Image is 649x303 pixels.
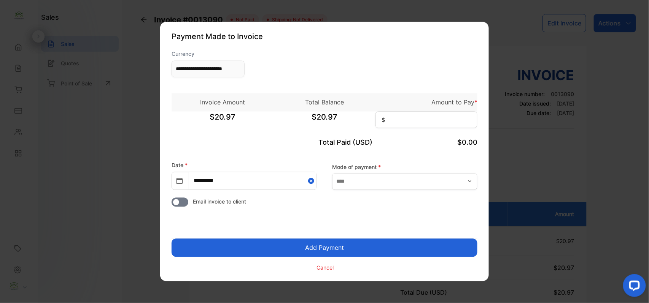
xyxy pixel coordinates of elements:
[172,50,245,58] label: Currency
[308,172,317,189] button: Close
[375,98,477,107] p: Amount to Pay
[172,162,188,169] label: Date
[274,112,375,131] span: $20.97
[172,239,477,257] button: Add Payment
[172,112,274,131] span: $20.97
[274,137,375,148] p: Total Paid (USD)
[617,271,649,303] iframe: LiveChat chat widget
[457,139,477,147] span: $0.00
[274,98,375,107] p: Total Balance
[332,163,477,171] label: Mode of payment
[193,198,246,206] span: Email invoice to client
[172,98,274,107] p: Invoice Amount
[317,264,334,271] p: Cancel
[172,31,477,43] p: Payment Made to Invoice
[382,116,385,124] span: $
